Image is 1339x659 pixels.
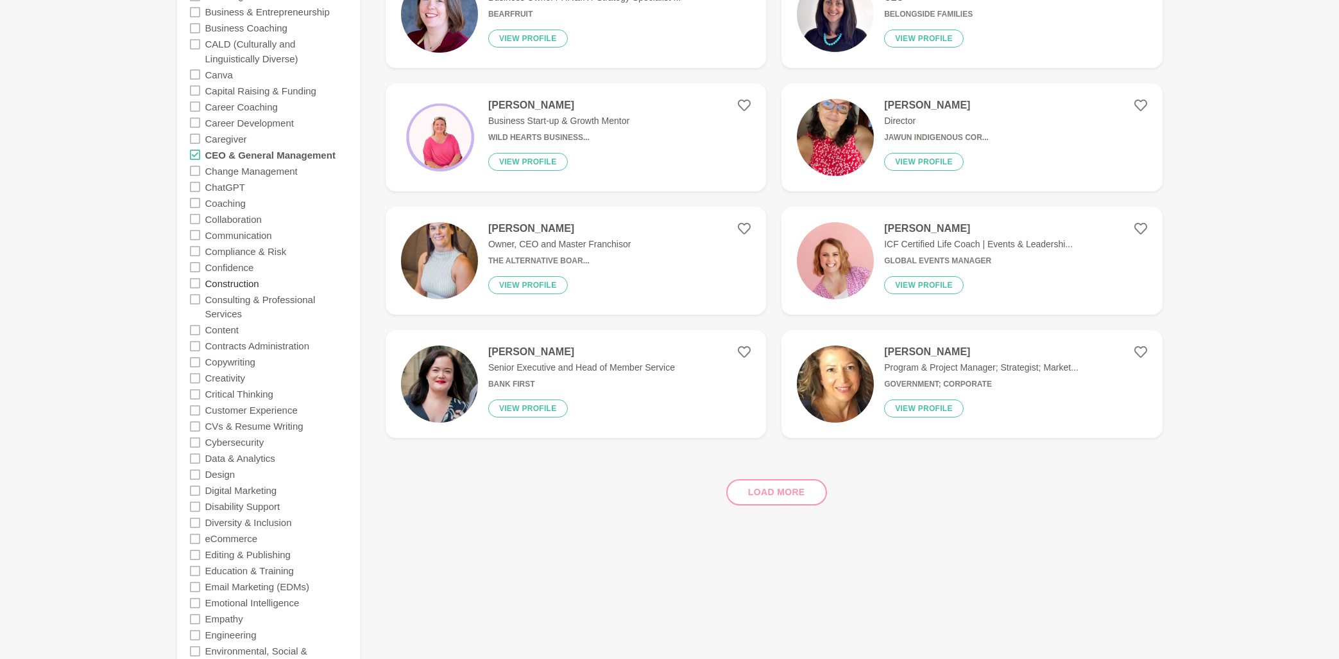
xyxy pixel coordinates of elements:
h4: [PERSON_NAME] [884,222,1073,235]
button: View profile [488,153,568,171]
label: Empathy [205,611,243,627]
a: [PERSON_NAME]ICF Certified Life Coach | Events & Leadershi...Global Events ManagerView profile [781,207,1162,315]
label: Business & Entrepreneurship [205,4,330,20]
label: Contracts Administration [205,338,310,354]
label: Coaching [205,195,246,211]
a: [PERSON_NAME]Business Start-up & Growth MentorWild Hearts Business...View profile [386,83,766,191]
label: Design [205,466,235,482]
label: Business Coaching [205,20,287,36]
a: [PERSON_NAME]Senior Executive and Head of Member ServiceBank FirstView profile [386,330,766,438]
img: cf546f4ad71aed9fb37f8464524c6646ec487af5-2400x3600.jpg [401,222,478,299]
label: Capital Raising & Funding [205,82,316,98]
label: Engineering [205,627,257,643]
label: Construction [205,275,259,291]
h6: Wild Hearts Business... [488,133,629,143]
h4: [PERSON_NAME] [488,222,631,235]
img: 609cc2a27a5e72a811bc4d346e3212ddf4f09aa0-1080x1080.png [797,222,874,299]
label: eCommerce [205,531,258,547]
button: View profile [488,276,568,294]
label: Career Development [205,114,294,130]
p: ICF Certified Life Coach | Events & Leadershi... [884,238,1073,251]
h4: [PERSON_NAME] [488,346,675,358]
label: Customer Experience [205,402,298,418]
a: [PERSON_NAME]Owner, CEO and Master FranchisorThe Alternative Boar...View profile [386,207,766,315]
h6: Belongside Families [884,10,973,19]
label: Critical Thinking [205,386,273,402]
a: [PERSON_NAME]DirectorJawun Indigenous Cor...View profile [781,83,1162,191]
label: Communication [205,227,272,243]
label: Disability Support [205,498,280,514]
label: Compliance & Risk [205,243,287,259]
p: Senior Executive and Head of Member Service [488,361,675,374]
h6: The Alternative Boar... [488,256,631,266]
label: Change Management [205,163,298,179]
img: 341c88685c54a1f65cae614fc0120e2cf24a3394-418x417.png [401,99,478,176]
label: Education & Training [205,563,294,579]
label: Content [205,322,239,338]
label: CVs & Resume Writing [205,418,303,434]
label: Cybersecurity [205,434,264,450]
label: Copywriting [205,354,255,370]
label: Editing & Publishing [205,547,291,563]
h6: Bank First [488,380,675,389]
img: d70b2b8b41a95be9c6ac086af55ed60fc53f3a5d-308x310.jpg [401,346,478,423]
label: Caregiver [205,130,247,146]
p: Owner, CEO and Master Franchisor [488,238,631,251]
label: Creativity [205,370,246,386]
label: CALD (Culturally and Linguistically Diverse) [205,36,347,67]
label: Canva [205,66,233,82]
h4: [PERSON_NAME] [488,99,629,112]
h6: Bearfruit [488,10,681,19]
p: Business Start-up & Growth Mentor [488,114,629,128]
label: Consulting & Professional Services [205,291,347,322]
button: View profile [884,153,964,171]
label: Diversity & Inclusion [205,514,292,531]
p: Program & Project Manager; Strategist; Market... [884,361,1079,374]
label: CEO & General Management [205,146,336,163]
label: Collaboration [205,211,262,227]
label: ChatGPT [205,179,246,195]
label: Email Marketing (EDMs) [205,579,310,595]
p: Director [884,114,989,128]
img: 0345270bdc8e03949dfc510aa8d8db57f370cf80-2316x3088.jpg [797,99,874,176]
button: View profile [488,30,568,48]
h6: Global Events Manager [884,256,1073,266]
a: [PERSON_NAME]Program & Project Manager; Strategist; Market...Government; CorporateView profile [781,330,1162,438]
button: View profile [884,30,964,48]
label: Confidence [205,259,254,275]
button: View profile [884,400,964,417]
label: Digital Marketing [205,482,277,498]
button: View profile [884,276,964,294]
h4: [PERSON_NAME] [884,99,989,112]
button: View profile [488,400,568,417]
h6: Jawun Indigenous Cor... [884,133,989,143]
img: 3b24f683e241f1117731a0081e0a5f0f6a997045-565x577.jpg [797,346,874,423]
label: Career Coaching [205,98,278,114]
label: Data & Analytics [205,450,275,466]
label: Emotional Intelligence [205,595,300,611]
h6: Government; Corporate [884,380,1079,389]
h4: [PERSON_NAME] [884,346,1079,358]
